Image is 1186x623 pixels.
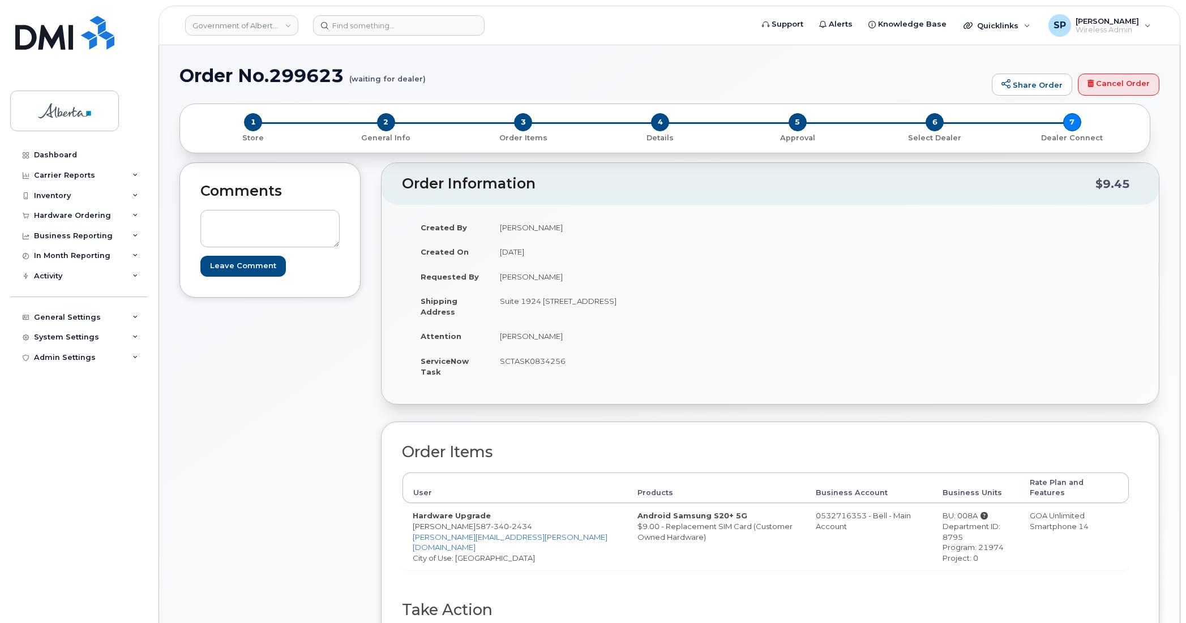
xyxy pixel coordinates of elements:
a: 5 Approval [729,131,866,143]
th: Business Units [932,472,1020,504]
strong: Hardware Upgrade [413,511,491,520]
p: Approval [734,133,862,143]
a: Share Order [992,74,1072,96]
strong: ServiceNow Task [421,356,469,376]
h2: Take Action [402,601,1129,618]
span: 2434 [509,522,532,531]
p: General Info [322,133,449,143]
h2: Order Items [402,444,1129,461]
p: Details [596,133,724,143]
span: 4 [651,113,669,131]
th: Business Account [806,472,932,504]
p: Select Dealer [871,133,999,143]
strong: Android Samsung S20+ 5G [637,511,747,520]
span: 340 [491,522,509,531]
th: Rate Plan and Features [1020,472,1129,504]
div: $9.45 [1095,173,1130,195]
a: 4 Details [592,131,729,143]
span: 6 [926,113,944,131]
td: [PERSON_NAME] City of Use: [GEOGRAPHIC_DATA] [403,503,627,570]
a: 2 General Info [317,131,454,143]
a: 3 Order Items [455,131,592,143]
td: GOA Unlimited Smartphone 14 [1020,503,1129,570]
span: 1 [244,113,262,131]
strong: Requested By [421,272,479,281]
a: 6 Select Dealer [866,131,1003,143]
td: [PERSON_NAME] [490,324,762,349]
h1: Order No.299623 [179,66,986,85]
a: [PERSON_NAME][EMAIL_ADDRESS][PERSON_NAME][DOMAIN_NAME] [413,532,607,552]
td: [PERSON_NAME] [490,264,762,289]
td: 0532716353 - Bell - Main Account [806,503,932,570]
span: 5 [789,113,807,131]
p: Order Items [459,133,587,143]
a: Cancel Order [1078,74,1159,96]
p: Store [194,133,312,143]
strong: Shipping Address [421,297,457,316]
small: (waiting for dealer) [349,66,426,83]
span: 587 [476,522,532,531]
strong: Created By [421,223,467,232]
a: 1 Store [189,131,317,143]
div: Department ID: 8795 [943,521,1009,542]
th: User [403,472,627,504]
div: BU: 008A [943,510,1009,521]
span: 2 [377,113,395,131]
h2: Order Information [402,176,1095,192]
td: [DATE] [490,239,762,264]
div: Project: 0 [943,553,1009,564]
td: [PERSON_NAME] [490,215,762,240]
h2: Comments [200,183,340,199]
th: Products [627,472,806,504]
strong: Attention [421,332,461,341]
td: $9.00 - Replacement SIM Card (Customer Owned Hardware) [627,503,806,570]
strong: Created On [421,247,469,256]
td: SCTASK0834256 [490,349,762,384]
span: 3 [514,113,532,131]
td: Suite 1924 [STREET_ADDRESS] [490,289,762,324]
div: Program: 21974 [943,542,1009,553]
input: Leave Comment [200,256,286,277]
